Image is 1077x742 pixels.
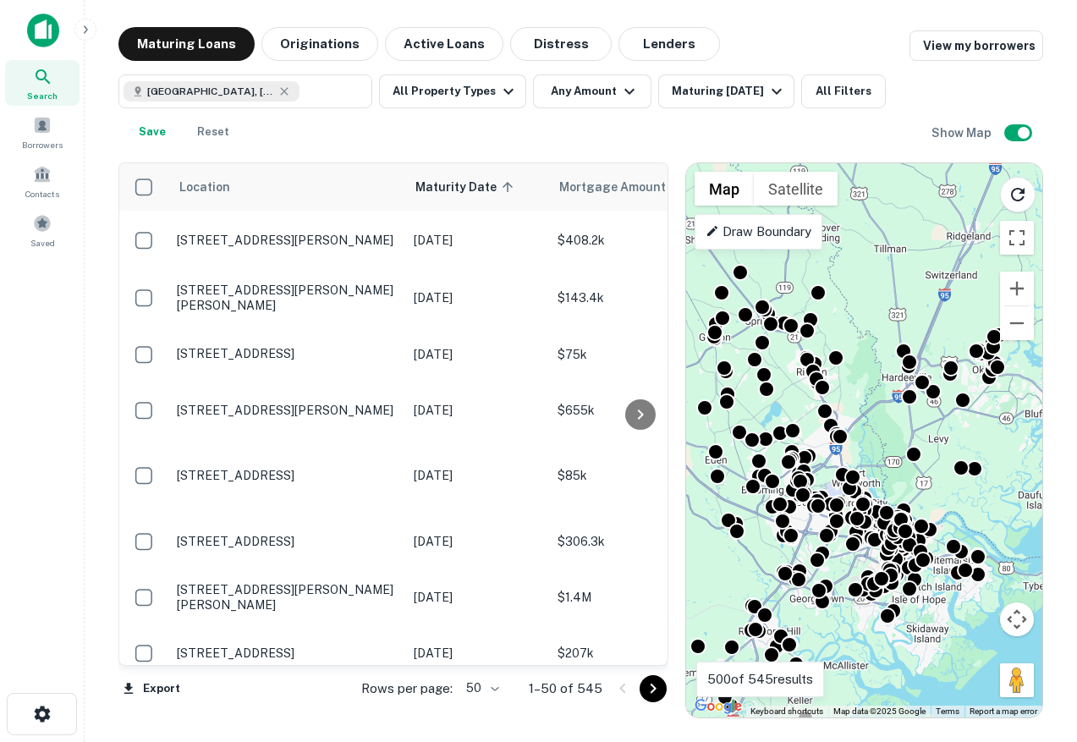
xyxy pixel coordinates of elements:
[177,582,397,613] p: [STREET_ADDRESS][PERSON_NAME][PERSON_NAME]
[992,607,1077,688] iframe: Chat Widget
[177,468,397,483] p: [STREET_ADDRESS]
[414,644,541,662] p: [DATE]
[549,163,735,211] th: Mortgage Amount
[510,27,612,61] button: Distress
[558,231,727,250] p: $408.2k
[414,532,541,551] p: [DATE]
[1000,221,1034,255] button: Toggle fullscreen view
[909,30,1043,61] a: View my borrowers
[5,109,80,155] a: Borrowers
[414,231,541,250] p: [DATE]
[22,138,63,151] span: Borrowers
[459,676,502,701] div: 50
[25,187,59,201] span: Contacts
[5,60,80,106] a: Search
[118,676,184,701] button: Export
[179,177,230,197] span: Location
[1000,306,1034,340] button: Zoom out
[533,74,651,108] button: Any Amount
[750,706,823,717] button: Keyboard shortcuts
[5,207,80,253] a: Saved
[415,177,519,197] span: Maturity Date
[558,345,727,364] p: $75k
[168,163,405,211] th: Location
[970,706,1037,716] a: Report a map error
[177,283,397,313] p: [STREET_ADDRESS][PERSON_NAME][PERSON_NAME]
[177,403,397,418] p: [STREET_ADDRESS][PERSON_NAME]
[558,588,727,607] p: $1.4M
[707,669,813,690] p: 500 of 545 results
[414,588,541,607] p: [DATE]
[414,345,541,364] p: [DATE]
[361,679,453,699] p: Rows per page:
[1000,177,1036,212] button: Reload search area
[672,81,787,102] div: Maturing [DATE]
[695,172,754,206] button: Show street map
[385,27,503,61] button: Active Loans
[558,289,727,307] p: $143.4k
[147,84,274,99] span: [GEOGRAPHIC_DATA], [GEOGRAPHIC_DATA], [GEOGRAPHIC_DATA]
[558,466,727,485] p: $85k
[414,401,541,420] p: [DATE]
[706,222,811,242] p: Draw Boundary
[405,163,549,211] th: Maturity Date
[559,177,688,197] span: Mortgage Amount
[801,74,886,108] button: All Filters
[658,74,794,108] button: Maturing [DATE]
[1000,602,1034,636] button: Map camera controls
[125,115,179,149] button: Save your search to get updates of matches that match your search criteria.
[118,27,255,61] button: Maturing Loans
[931,124,994,142] h6: Show Map
[30,236,55,250] span: Saved
[558,644,727,662] p: $207k
[618,27,720,61] button: Lenders
[529,679,602,699] p: 1–50 of 545
[5,158,80,204] a: Contacts
[177,534,397,549] p: [STREET_ADDRESS]
[936,706,959,716] a: Terms (opens in new tab)
[27,89,58,102] span: Search
[640,675,667,702] button: Go to next page
[414,466,541,485] p: [DATE]
[414,289,541,307] p: [DATE]
[1000,272,1034,305] button: Zoom in
[177,346,397,361] p: [STREET_ADDRESS]
[754,172,838,206] button: Show satellite imagery
[690,695,746,717] a: Open this area in Google Maps (opens a new window)
[186,115,240,149] button: Reset
[690,695,746,717] img: Google
[833,706,926,716] span: Map data ©2025 Google
[261,27,378,61] button: Originations
[177,233,397,248] p: [STREET_ADDRESS][PERSON_NAME]
[558,532,727,551] p: $306.3k
[686,163,1042,717] div: 0 0
[177,646,397,661] p: [STREET_ADDRESS]
[558,401,727,420] p: $655k
[379,74,526,108] button: All Property Types
[27,14,59,47] img: capitalize-icon.png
